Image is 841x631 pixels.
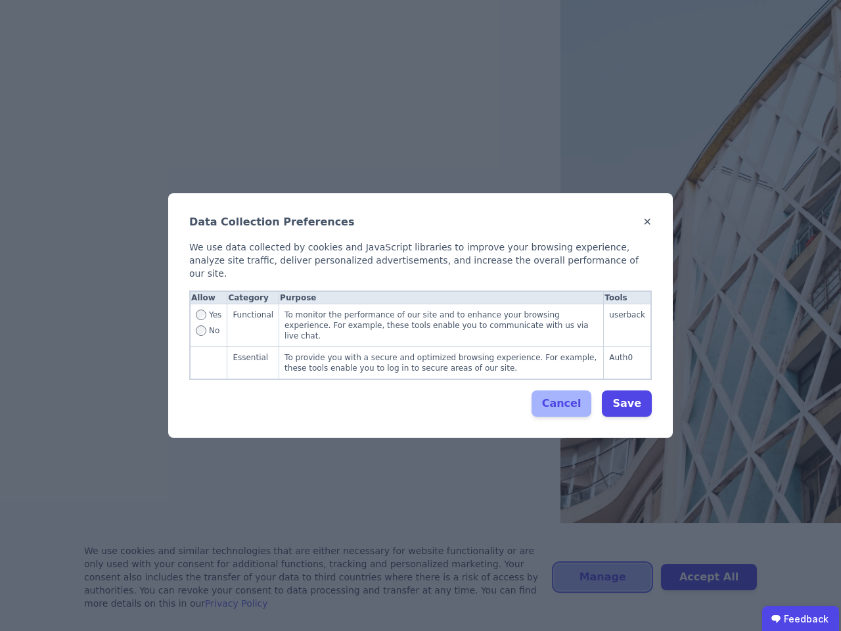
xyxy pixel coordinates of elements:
[532,390,592,417] button: Cancel
[604,292,651,304] th: Tools
[227,304,279,347] td: Functional
[196,325,206,336] input: Disallow Functional tracking
[279,292,604,304] th: Purpose
[604,347,651,379] td: Auth0
[602,390,652,417] button: Save
[209,325,219,336] span: No
[279,304,604,347] td: To monitor the performance of our site and to enhance your browsing experience. For example, thes...
[604,304,651,347] td: userback
[196,310,206,320] input: Allow Functional tracking
[189,241,652,280] div: We use data collected by cookies and JavaScript libraries to improve your browsing experience, an...
[227,347,279,379] td: Essential
[209,310,221,325] span: Yes
[643,214,652,230] button: ✕
[191,292,227,304] th: Allow
[189,214,355,230] h2: Data Collection Preferences
[279,347,604,379] td: To provide you with a secure and optimized browsing experience. For example, these tools enable y...
[227,292,279,304] th: Category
